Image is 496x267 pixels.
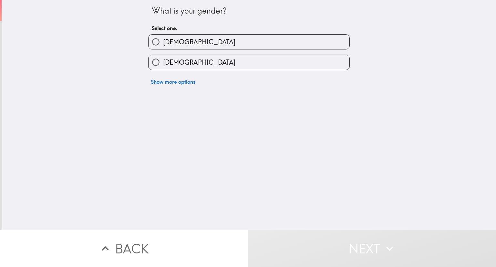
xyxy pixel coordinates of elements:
div: What is your gender? [152,5,346,16]
h6: Select one. [152,25,346,32]
span: [DEMOGRAPHIC_DATA] [163,58,235,67]
span: [DEMOGRAPHIC_DATA] [163,37,235,47]
button: Next [248,230,496,267]
button: [DEMOGRAPHIC_DATA] [149,55,349,69]
button: Show more options [148,75,198,88]
button: [DEMOGRAPHIC_DATA] [149,35,349,49]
